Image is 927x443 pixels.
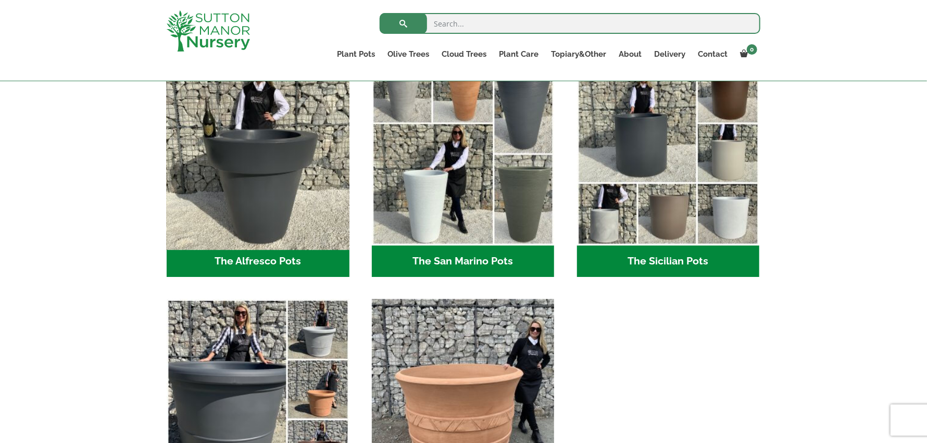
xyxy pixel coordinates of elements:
span: 0 [747,44,757,55]
a: Contact [692,47,734,61]
a: Visit product category The San Marino Pots [372,62,555,277]
a: Delivery [648,47,692,61]
a: Visit product category The Sicilian Pots [577,62,760,277]
input: Search... [380,13,760,34]
h2: The San Marino Pots [372,245,555,277]
a: Topiary&Other [545,47,612,61]
img: The San Marino Pots [372,62,555,245]
img: The Alfresco Pots [162,58,354,249]
img: logo [167,10,250,52]
a: Olive Trees [381,47,435,61]
h2: The Alfresco Pots [167,245,349,277]
a: 0 [734,47,760,61]
a: Cloud Trees [435,47,493,61]
h2: The Sicilian Pots [577,245,760,277]
a: About [612,47,648,61]
img: The Sicilian Pots [577,62,760,245]
a: Visit product category The Alfresco Pots [167,62,349,277]
a: Plant Care [493,47,545,61]
a: Plant Pots [331,47,381,61]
